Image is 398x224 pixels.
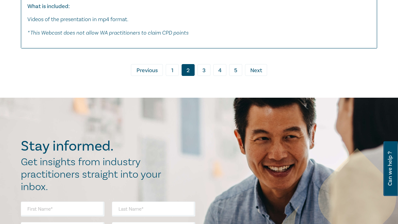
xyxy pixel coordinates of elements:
[112,202,196,217] input: Last Name*
[21,156,168,193] h2: Get insights from industry practitioners straight into your inbox.
[131,64,163,76] a: Previous
[21,202,104,217] input: First Name*
[137,67,158,75] span: Previous
[245,64,267,76] a: Next
[21,138,168,154] h2: Stay informed.
[229,64,242,76] a: 5
[197,64,211,76] a: 3
[387,145,393,192] span: Can we help ?
[166,64,179,76] a: 1
[27,16,371,24] p: Videos of the presentation in mp4 format.
[213,64,226,76] a: 4
[182,64,195,76] a: 2
[27,29,188,36] em: * This Webcast does not allow WA practitioners to claim CPD points
[250,67,262,75] span: Next
[27,3,70,10] strong: What is included:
